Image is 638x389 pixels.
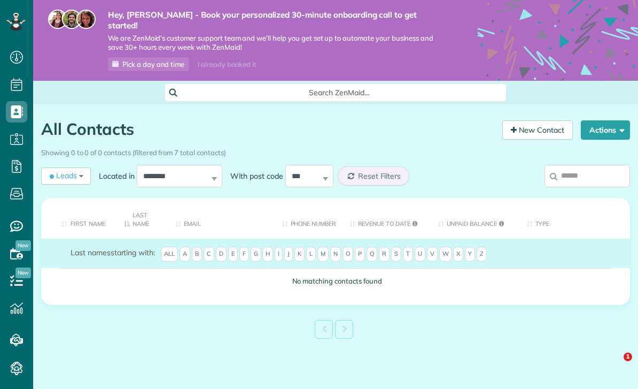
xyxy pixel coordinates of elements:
span: We are ZenMaid’s customer support team and we’ll help you get set up to automate your business an... [108,34,446,52]
span: L [306,247,316,262]
span: O [343,247,353,262]
a: Pick a day and time [108,57,189,71]
div: Showing 0 to 0 of 0 contacts (filtered from 7 total contacts) [41,143,630,158]
span: B [192,247,202,262]
h1: All Contacts [41,120,494,138]
th: Phone number: activate to sort column ascending [274,198,341,239]
button: Actions [581,120,630,140]
span: Last names [71,248,111,257]
div: I already booked it [191,58,262,71]
img: jorge-587dff0eeaa6aab1f244e6dc62b8924c3b6ad411094392a53c71c6c4a576187d.jpg [62,10,81,29]
label: starting with: [71,247,155,258]
span: D [216,247,227,262]
span: All [161,247,178,262]
th: Unpaid Balance: activate to sort column ascending [430,198,519,239]
span: New [15,240,31,251]
a: New Contact [502,120,573,140]
iframe: Intercom live chat [602,353,627,378]
span: S [391,247,401,262]
span: Q [367,247,377,262]
span: Reset Filters [358,171,401,181]
strong: Hey, [PERSON_NAME] - Book your personalized 30-minute onboarding call to get started! [108,10,446,30]
span: Y [465,247,475,262]
span: C [204,247,214,262]
span: U [415,247,425,262]
span: J [284,247,293,262]
td: No matching contacts found [41,268,630,294]
th: Email: activate to sort column ascending [167,198,274,239]
label: With post code [222,171,285,181]
span: 1 [624,353,632,361]
span: T [403,247,413,262]
span: M [317,247,329,262]
img: maria-72a9807cf96188c08ef61303f053569d2e2a8a1cde33d635c8a3ac13582a053d.jpg [48,10,67,29]
span: Leads [48,170,77,181]
th: Revenue to Date: activate to sort column ascending [341,198,430,239]
label: Located in [91,171,137,181]
span: A [180,247,190,262]
span: P [355,247,365,262]
span: X [453,247,463,262]
span: E [228,247,238,262]
span: N [330,247,341,262]
span: W [439,247,452,262]
span: Z [477,247,487,262]
span: I [275,247,283,262]
span: H [262,247,273,262]
img: michelle-19f622bdf1676172e81f8f8fba1fb50e276960ebfe0243fe18214015130c80e4.jpg [76,10,96,29]
th: First Name: activate to sort column ascending [41,198,116,239]
th: Last Name: activate to sort column descending [116,198,167,239]
span: Pick a day and time [122,60,184,68]
span: R [379,247,390,262]
span: New [15,268,31,278]
th: Type: activate to sort column ascending [519,198,631,239]
span: V [427,247,438,262]
span: K [294,247,305,262]
span: F [239,247,249,262]
span: G [251,247,261,262]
